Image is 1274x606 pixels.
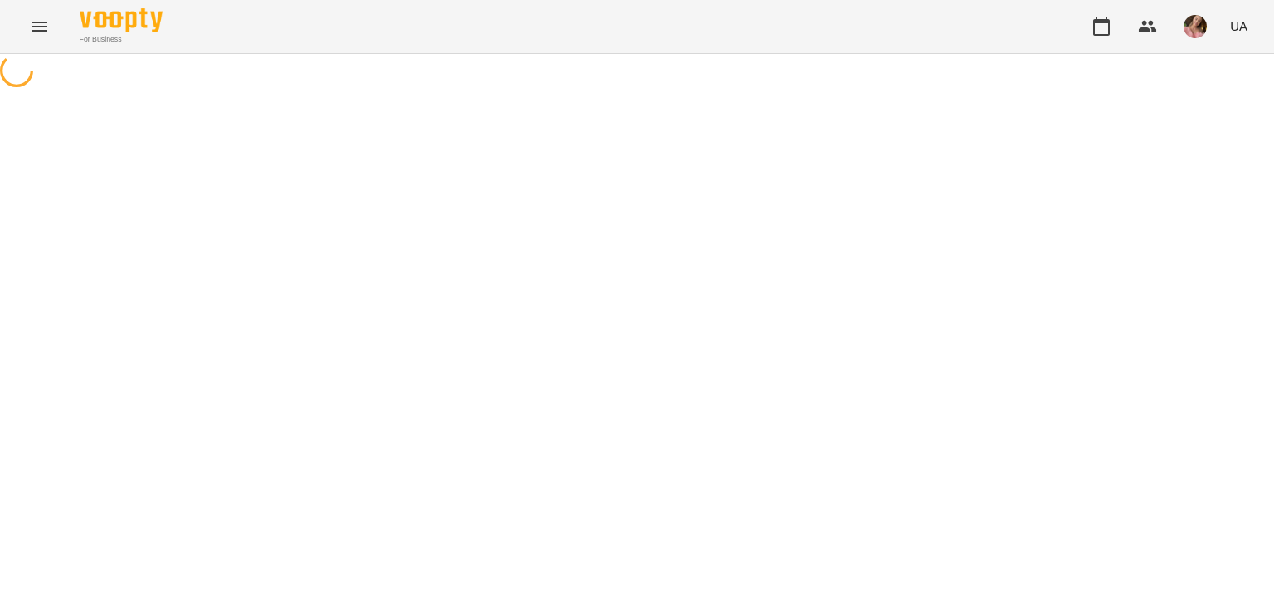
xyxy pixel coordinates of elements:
[80,8,163,32] img: Voopty Logo
[20,7,60,46] button: Menu
[1184,15,1207,38] img: e4201cb721255180434d5b675ab1e4d4.jpg
[1223,11,1254,42] button: UA
[1230,17,1247,35] span: UA
[80,34,163,45] span: For Business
